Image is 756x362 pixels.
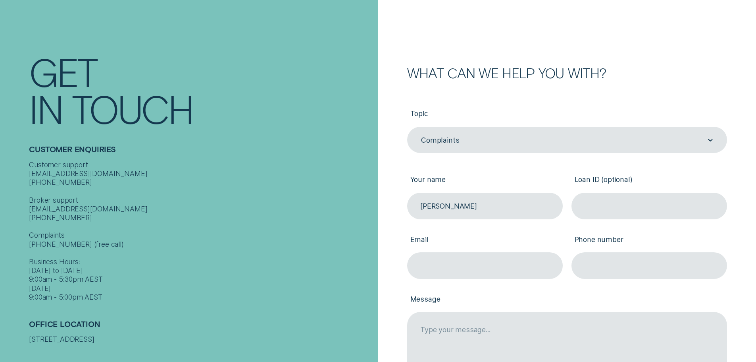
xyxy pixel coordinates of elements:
[407,168,563,193] label: Your name
[571,168,727,193] label: Loan ID (optional)
[407,288,727,312] label: Message
[407,228,563,252] label: Email
[29,335,373,344] div: [STREET_ADDRESS]
[407,102,727,126] label: Topic
[29,319,373,335] h2: Office Location
[72,90,193,127] div: Touch
[29,145,373,161] h2: Customer Enquiries
[421,136,459,145] div: Complaints
[29,161,373,302] div: Customer support [EMAIL_ADDRESS][DOMAIN_NAME] [PHONE_NUMBER] Broker support [EMAIL_ADDRESS][DOMAI...
[29,53,97,90] div: Get
[571,228,727,252] label: Phone number
[29,90,62,127] div: In
[29,53,373,127] h1: Get In Touch
[407,66,727,79] h2: What can we help you with?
